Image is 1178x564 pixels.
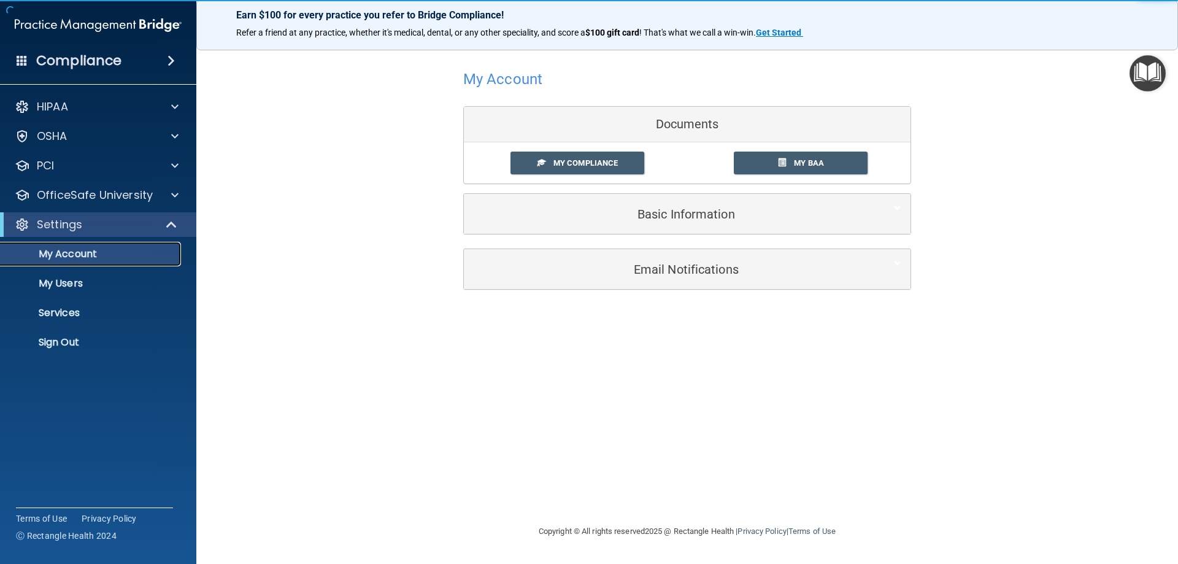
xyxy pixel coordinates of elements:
[1130,55,1166,91] button: Open Resource Center
[788,527,836,536] a: Terms of Use
[473,207,864,221] h5: Basic Information
[37,158,54,173] p: PCI
[463,71,542,87] h4: My Account
[37,188,153,203] p: OfficeSafe University
[37,99,68,114] p: HIPAA
[8,307,175,319] p: Services
[236,9,1138,21] p: Earn $100 for every practice you refer to Bridge Compliance!
[639,28,756,37] span: ! That's what we call a win-win.
[463,512,911,551] div: Copyright © All rights reserved 2025 @ Rectangle Health | |
[37,129,67,144] p: OSHA
[473,200,901,228] a: Basic Information
[756,28,801,37] strong: Get Started
[464,107,910,142] div: Documents
[8,277,175,290] p: My Users
[473,255,901,283] a: Email Notifications
[37,217,82,232] p: Settings
[16,512,67,525] a: Terms of Use
[585,28,639,37] strong: $100 gift card
[82,512,137,525] a: Privacy Policy
[15,217,178,232] a: Settings
[553,158,618,168] span: My Compliance
[236,28,585,37] span: Refer a friend at any practice, whether it's medical, dental, or any other speciality, and score a
[15,129,179,144] a: OSHA
[16,530,117,542] span: Ⓒ Rectangle Health 2024
[15,13,182,37] img: PMB logo
[15,158,179,173] a: PCI
[794,158,824,168] span: My BAA
[756,28,803,37] a: Get Started
[473,263,864,276] h5: Email Notifications
[36,52,121,69] h4: Compliance
[15,99,179,114] a: HIPAA
[15,188,179,203] a: OfficeSafe University
[737,527,786,536] a: Privacy Policy
[8,248,175,260] p: My Account
[8,336,175,349] p: Sign Out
